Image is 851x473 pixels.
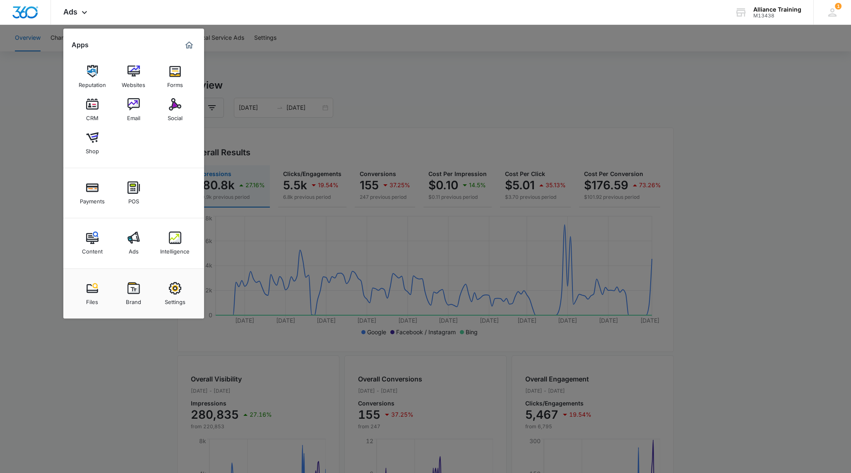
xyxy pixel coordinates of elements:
[72,41,89,49] h2: Apps
[86,144,99,154] div: Shop
[159,278,191,309] a: Settings
[77,177,108,209] a: Payments
[129,244,139,255] div: Ads
[128,194,139,205] div: POS
[122,77,145,88] div: Websites
[118,177,149,209] a: POS
[160,244,190,255] div: Intelligence
[165,294,185,305] div: Settings
[77,278,108,309] a: Files
[82,244,103,255] div: Content
[159,227,191,259] a: Intelligence
[118,61,149,92] a: Websites
[126,294,141,305] div: Brand
[118,227,149,259] a: Ads
[118,278,149,309] a: Brand
[77,94,108,125] a: CRM
[159,94,191,125] a: Social
[77,227,108,259] a: Content
[127,111,140,121] div: Email
[753,13,801,19] div: account id
[86,294,98,305] div: Files
[77,127,108,159] a: Shop
[118,94,149,125] a: Email
[168,111,183,121] div: Social
[79,77,106,88] div: Reputation
[753,6,801,13] div: account name
[183,39,196,52] a: Marketing 360® Dashboard
[159,61,191,92] a: Forms
[835,3,841,10] div: notifications count
[167,77,183,88] div: Forms
[835,3,841,10] span: 1
[63,7,77,16] span: Ads
[80,194,105,205] div: Payments
[86,111,99,121] div: CRM
[77,61,108,92] a: Reputation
